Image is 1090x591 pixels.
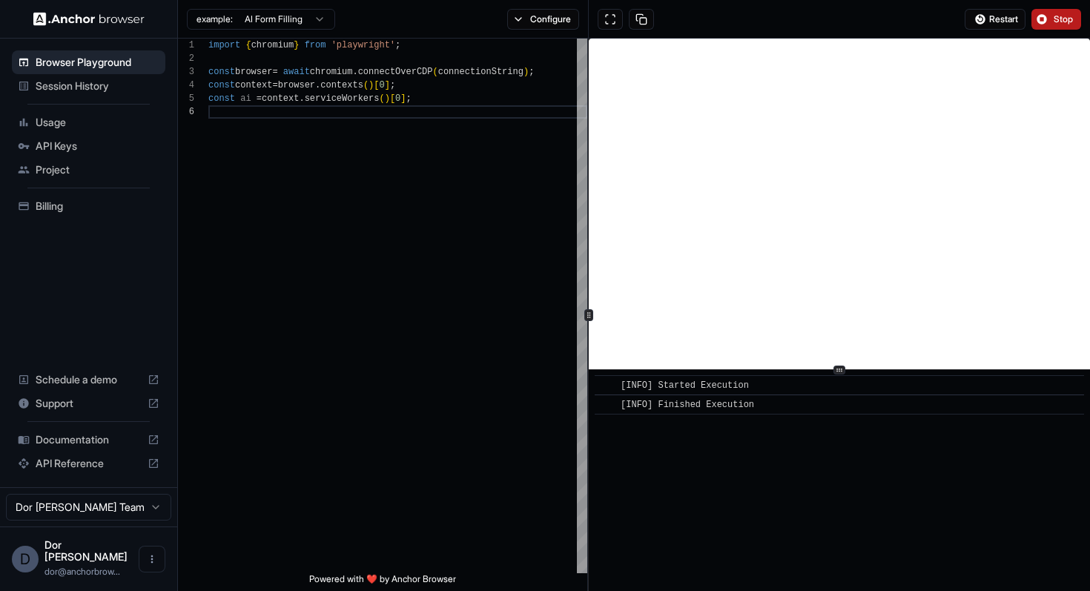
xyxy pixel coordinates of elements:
[283,67,310,77] span: await
[965,9,1025,30] button: Restart
[178,39,194,52] div: 1
[390,80,395,90] span: ;
[1054,13,1074,25] span: Stop
[36,456,142,471] span: API Reference
[310,67,353,77] span: chromium
[294,40,299,50] span: }
[385,93,390,104] span: )
[272,80,277,90] span: =
[36,139,159,153] span: API Keys
[196,13,233,25] span: example:
[379,80,384,90] span: 0
[507,9,579,30] button: Configure
[363,80,369,90] span: (
[358,67,433,77] span: connectOverCDP
[262,93,299,104] span: context
[235,80,272,90] span: context
[598,9,623,30] button: Open in full screen
[369,80,374,90] span: )
[395,93,400,104] span: 0
[602,378,610,393] span: ​
[36,396,142,411] span: Support
[315,80,320,90] span: .
[12,452,165,475] div: API Reference
[12,194,165,218] div: Billing
[36,432,142,447] span: Documentation
[139,546,165,572] button: Open menu
[305,40,326,50] span: from
[621,400,754,410] span: [INFO] Finished Execution
[240,93,251,104] span: ai
[178,65,194,79] div: 3
[320,80,363,90] span: contexts
[208,40,240,50] span: import
[12,428,165,452] div: Documentation
[36,162,159,177] span: Project
[379,93,384,104] span: (
[208,67,235,77] span: const
[433,67,438,77] span: (
[178,52,194,65] div: 2
[989,13,1018,25] span: Restart
[12,74,165,98] div: Session History
[251,40,294,50] span: chromium
[245,40,251,50] span: {
[272,67,277,77] span: =
[12,392,165,415] div: Support
[390,93,395,104] span: [
[621,380,749,391] span: [INFO] Started Execution
[257,93,262,104] span: =
[629,9,654,30] button: Copy session ID
[309,573,456,591] span: Powered with ❤️ by Anchor Browser
[305,93,380,104] span: serviceWorkers
[235,67,272,77] span: browser
[33,12,145,26] img: Anchor Logo
[36,199,159,214] span: Billing
[395,40,400,50] span: ;
[178,92,194,105] div: 5
[36,79,159,93] span: Session History
[12,546,39,572] div: D
[44,538,128,563] span: Dor Dankner
[12,110,165,134] div: Usage
[352,67,357,77] span: .
[400,93,406,104] span: ]
[12,50,165,74] div: Browser Playground
[36,115,159,130] span: Usage
[602,397,610,412] span: ​
[385,80,390,90] span: ]
[1031,9,1081,30] button: Stop
[44,566,120,577] span: dor@anchorbrowser.io
[331,40,395,50] span: 'playwright'
[278,80,315,90] span: browser
[529,67,534,77] span: ;
[12,368,165,392] div: Schedule a demo
[438,67,523,77] span: connectionString
[36,55,159,70] span: Browser Playground
[12,134,165,158] div: API Keys
[523,67,529,77] span: )
[178,79,194,92] div: 4
[406,93,412,104] span: ;
[12,158,165,182] div: Project
[178,105,194,119] div: 6
[36,372,142,387] span: Schedule a demo
[374,80,379,90] span: [
[299,93,304,104] span: .
[208,80,235,90] span: const
[208,93,235,104] span: const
